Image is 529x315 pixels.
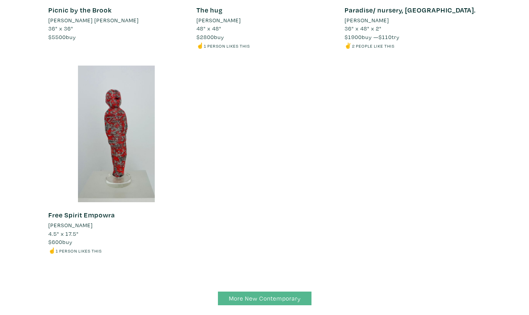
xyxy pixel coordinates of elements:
[196,33,214,41] span: $2800
[196,5,223,14] a: The hug
[345,25,382,32] span: 36" x 48" x 2"
[48,33,76,41] span: buy
[196,33,224,41] span: buy
[196,16,241,25] li: [PERSON_NAME]
[196,16,333,25] a: [PERSON_NAME]
[48,210,115,219] a: Free Spirit Empowra
[48,16,185,25] a: [PERSON_NAME] [PERSON_NAME]
[48,238,73,246] span: buy
[48,238,62,246] span: $600
[196,25,221,32] span: 48" x 48"
[345,33,362,41] span: $1900
[48,246,185,255] li: ☝️
[48,33,66,41] span: $5500
[48,16,139,25] li: [PERSON_NAME] [PERSON_NAME]
[196,41,333,50] li: ☝️
[204,43,250,49] small: 1 person likes this
[48,5,112,14] a: Picnic by the Brook
[379,33,392,41] span: $110
[345,5,476,14] a: Paradise/ nursery, [GEOGRAPHIC_DATA].
[48,221,93,230] li: [PERSON_NAME]
[56,248,102,254] small: 1 person likes this
[48,230,79,237] span: 4.5" x 17.5"
[345,16,389,25] li: [PERSON_NAME]
[218,292,311,305] a: More New Contemporary
[48,25,73,32] span: 36" x 36"
[345,41,481,50] li: ✌️
[345,16,481,25] a: [PERSON_NAME]
[345,33,400,41] span: buy — try
[48,221,185,230] a: [PERSON_NAME]
[352,43,395,49] small: 2 people like this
